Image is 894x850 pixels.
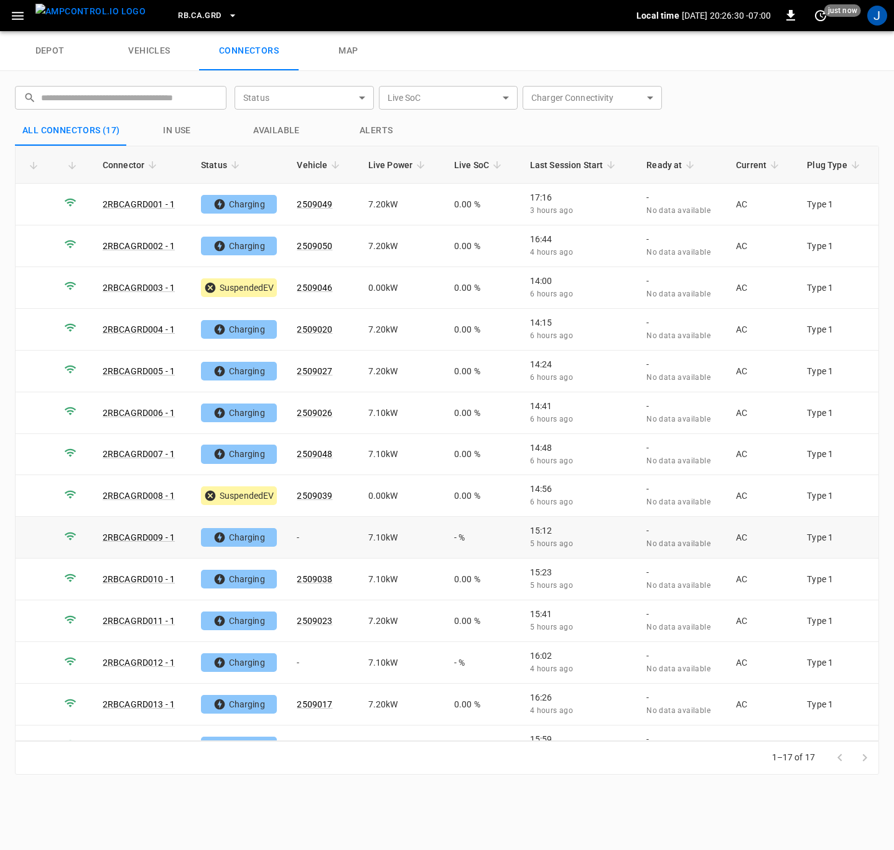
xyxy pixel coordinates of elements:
p: 15:41 [530,608,627,620]
td: 7.10 kW [358,517,444,559]
a: 2509026 [297,408,332,418]
div: Charging [201,404,277,422]
td: 0.00 % [444,559,520,600]
span: No data available [646,456,710,465]
td: AC [726,392,797,434]
div: SuspendedEV [201,278,277,297]
div: Charging [201,737,277,755]
a: 2509039 [297,491,332,501]
a: 2RBCAGRD011 - 1 [103,616,175,626]
td: 0.00 % [444,392,520,434]
a: 2509050 [297,241,332,251]
td: Type 1 [797,351,878,392]
p: 14:48 [530,442,627,454]
td: Type 1 [797,184,878,225]
span: 6 hours ago [530,456,573,465]
td: 0.00 % [444,475,520,517]
p: 15:12 [530,524,627,537]
p: 15:23 [530,566,627,578]
td: Type 1 [797,392,878,434]
p: - [646,524,716,537]
a: map [299,31,398,71]
button: Alerts [327,116,426,146]
td: 7.20 kW [358,309,444,351]
td: 0.00 % [444,267,520,309]
span: 6 hours ago [530,290,573,298]
td: - [287,642,358,684]
td: 0.00 % [444,600,520,642]
a: 2RBCAGRD001 - 1 [103,199,175,209]
span: 4 hours ago [530,706,573,715]
span: No data available [646,290,710,298]
a: 2509023 [297,616,332,626]
td: 0.00 % [444,184,520,225]
td: - [287,517,358,559]
button: Available [227,116,327,146]
a: connectors [199,31,299,71]
p: - [646,649,716,662]
td: 7.20 kW [358,684,444,725]
a: 2RBCAGRD013 - 1 [103,699,175,709]
td: 0.00 % [444,725,520,767]
span: No data available [646,539,710,548]
td: 0.00 % [444,309,520,351]
a: 2509049 [297,199,332,209]
span: Plug Type [807,158,863,172]
td: Type 1 [797,225,878,267]
span: 5 hours ago [530,623,573,631]
p: 14:00 [530,275,627,287]
p: - [646,191,716,204]
td: Type 1 [797,434,878,476]
div: Charging [201,320,277,339]
td: Type 1 [797,559,878,600]
span: RB.CA.GRD [178,9,221,23]
span: 4 hours ago [530,664,573,673]
p: - [646,483,716,495]
td: AC [726,559,797,600]
span: Connector [103,158,161,172]
span: No data available [646,706,710,715]
td: Type 1 [797,600,878,642]
td: AC [726,725,797,767]
div: Charging [201,362,277,380]
div: profile-icon [867,6,887,26]
td: Type 1 [797,642,878,684]
td: Type 1 [797,475,878,517]
p: - [646,691,716,704]
p: - [646,608,716,620]
span: Ready at [646,158,698,172]
span: Current [736,158,783,172]
p: - [646,442,716,454]
span: Last Session Start [530,158,620,172]
div: Charging [201,612,277,630]
td: Type 1 [797,309,878,351]
span: 6 hours ago [530,373,573,382]
a: 2RBCAGRD004 - 1 [103,324,175,334]
td: AC [726,309,797,351]
td: Type 1 [797,684,878,725]
p: - [646,316,716,329]
div: Charging [201,237,277,255]
td: - % [444,517,520,559]
td: AC [726,642,797,684]
a: 2RBCAGRD008 - 1 [103,491,175,501]
button: All Connectors (17) [15,116,128,146]
p: - [646,233,716,245]
td: 7.20 kW [358,351,444,392]
p: 14:15 [530,316,627,329]
td: 0.00 kW [358,475,444,517]
button: set refresh interval [811,6,831,26]
a: 2509027 [297,366,332,376]
div: Charging [201,195,277,214]
span: 6 hours ago [530,415,573,423]
td: 7.10 kW [358,392,444,434]
a: 2RBCAGRD010 - 1 [103,574,175,584]
span: No data available [646,248,710,257]
a: 2RBCAGRD009 - 1 [103,532,175,542]
td: AC [726,517,797,559]
td: Type 1 [797,267,878,309]
span: No data available [646,623,710,631]
td: 7.10 kW [358,559,444,600]
span: No data available [646,664,710,673]
a: 2RBCAGRD003 - 1 [103,283,175,293]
